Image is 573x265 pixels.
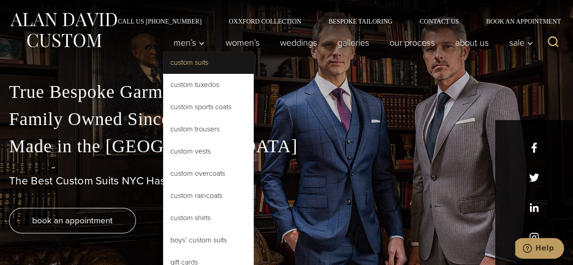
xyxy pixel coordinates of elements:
p: True Bespoke Garments Family Owned Since [DATE] Made in the [GEOGRAPHIC_DATA] [9,78,564,160]
img: Alan David Custom [9,10,118,50]
a: Custom Tuxedos [163,74,254,96]
a: Custom Raincoats [163,185,254,207]
iframe: Opens a widget where you can chat to one of our agents [515,238,564,260]
a: weddings [270,34,327,52]
a: Bespoke Tailoring [315,18,406,24]
a: Galleries [327,34,379,52]
a: Custom Trousers [163,118,254,140]
a: About Us [445,34,499,52]
nav: Secondary Navigation [104,18,564,24]
h1: The Best Custom Suits NYC Has to Offer [9,174,564,188]
a: Custom Sports Coats [163,96,254,118]
a: Custom Overcoats [163,163,254,184]
a: Custom Suits [163,52,254,73]
a: Call Us [PHONE_NUMBER] [104,18,215,24]
a: Custom Shirts [163,207,254,229]
a: book an appointment [9,208,136,233]
button: View Search Form [542,32,564,53]
span: book an appointment [32,214,113,227]
a: Our Process [379,34,445,52]
button: Child menu of Men’s [163,34,215,52]
a: Oxxford Collection [215,18,315,24]
a: Women’s [215,34,270,52]
button: Sale sub menu toggle [499,34,538,52]
a: Contact Us [406,18,472,24]
a: Custom Vests [163,140,254,162]
a: Book an Appointment [472,18,564,24]
nav: Primary Navigation [163,34,538,52]
a: Boys’ Custom Suits [163,229,254,251]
